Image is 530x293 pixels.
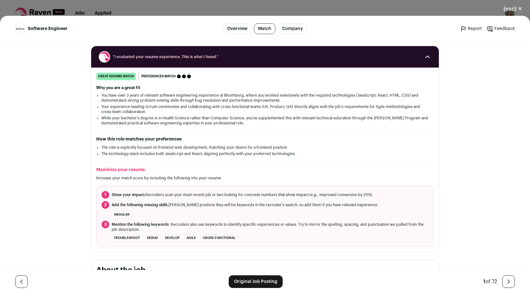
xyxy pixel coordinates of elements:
[487,26,515,32] a: Feedback
[102,221,109,228] span: 3
[28,26,68,32] span: Software Engineer
[96,176,434,181] p: Increase your match score by including the following into your resume
[101,93,429,103] li: You have over 3 years of relevant software engineering experience at Bloomberg, where you worked ...
[96,73,136,80] div: great resume match
[112,192,373,197] span: Recruiters scan your most recent job or two looking for concrete numbers that show impact (e.g., ...
[496,2,530,16] button: Close modal
[229,275,283,288] a: Original Job Posting
[112,222,428,232] span: . Recruiters also use keywords to identify specific experiences or values. Try to mirror the spel...
[145,235,160,242] li: debug
[96,167,434,173] h2: Maximize your resume
[102,191,109,199] span: 1
[113,54,417,59] span: “I evaluated your resume experience. This is what I found.”
[112,202,378,207] span: [PERSON_NAME] predicts they will be keywords in the recruiter's search, so add them if you have r...
[112,203,168,207] span: Add the following missing skills.
[112,193,145,197] span: Show your impact.
[101,116,429,126] li: While your bachelor's degree is in Health Science rather than Computer Science, you've supplement...
[483,279,486,284] span: 1
[112,235,142,242] li: troubleshoot
[96,265,434,275] h2: About the job
[163,235,182,242] li: develop
[112,223,169,226] span: Mention the following keywords
[254,23,275,34] a: Match
[483,278,497,285] div: of 72
[112,211,132,218] li: Angular
[278,23,307,34] a: Company
[101,145,429,150] li: The role is explicitly focused on frontend web development, matching your desire for a frontend p...
[184,235,198,242] li: agile
[96,136,434,142] h2: How this role matches your preferences
[96,85,434,90] h2: Why you are a great fit
[460,26,482,32] a: Report
[223,23,251,34] a: Overview
[141,73,176,80] span: Preferences match
[201,235,238,242] li: cross-functional
[15,24,25,33] img: 47aae9eb3698a3678b6624a6751b953e59578029906111f53122ab28fd9e555e
[102,201,109,209] span: 2
[101,104,429,114] li: Your experience leading Scrum ceremonies and collaborating with cross-functional teams (UX, Produ...
[101,151,429,156] li: The technology stack includes both JavaScript and React, aligning perfectly with your preferred t...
